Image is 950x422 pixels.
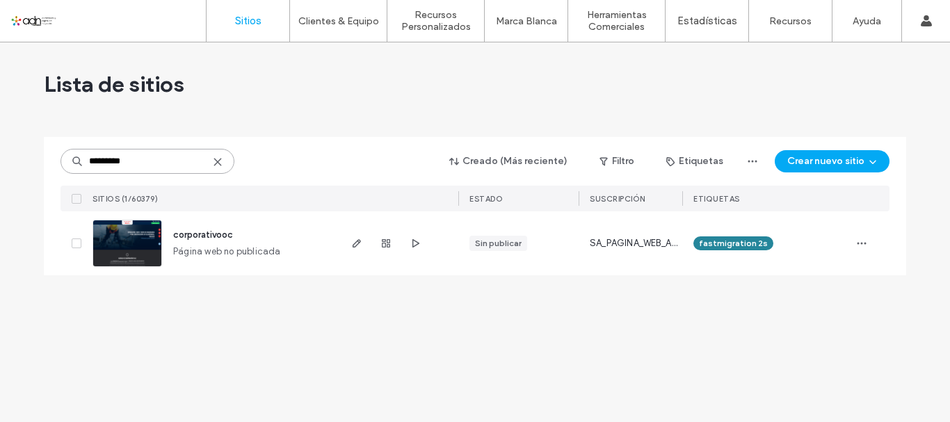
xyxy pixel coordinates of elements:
label: Marca Blanca [496,15,557,27]
span: ETIQUETAS [693,194,740,204]
label: Estadísticas [677,15,737,27]
label: Herramientas Comerciales [568,9,665,33]
span: fastmigration 2s [699,237,768,250]
span: SA_PAGINA_WEB_ADN [590,236,682,250]
span: Página web no publicada [173,245,281,259]
div: Sin publicar [475,237,522,250]
label: Sitios [235,15,261,27]
a: corporativooc [173,229,233,240]
label: Recursos Personalizados [387,9,484,33]
label: Ayuda [853,15,881,27]
span: Ayuda [30,10,68,22]
span: SITIOS (1/60379) [92,194,158,204]
button: Etiquetas [654,150,736,172]
button: Crear nuevo sitio [775,150,889,172]
label: Recursos [769,15,812,27]
button: Filtro [586,150,648,172]
span: Lista de sitios [44,70,184,98]
button: Creado (Más reciente) [437,150,580,172]
span: ESTADO [469,194,503,204]
label: Clientes & Equipo [298,15,379,27]
span: Suscripción [590,194,645,204]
